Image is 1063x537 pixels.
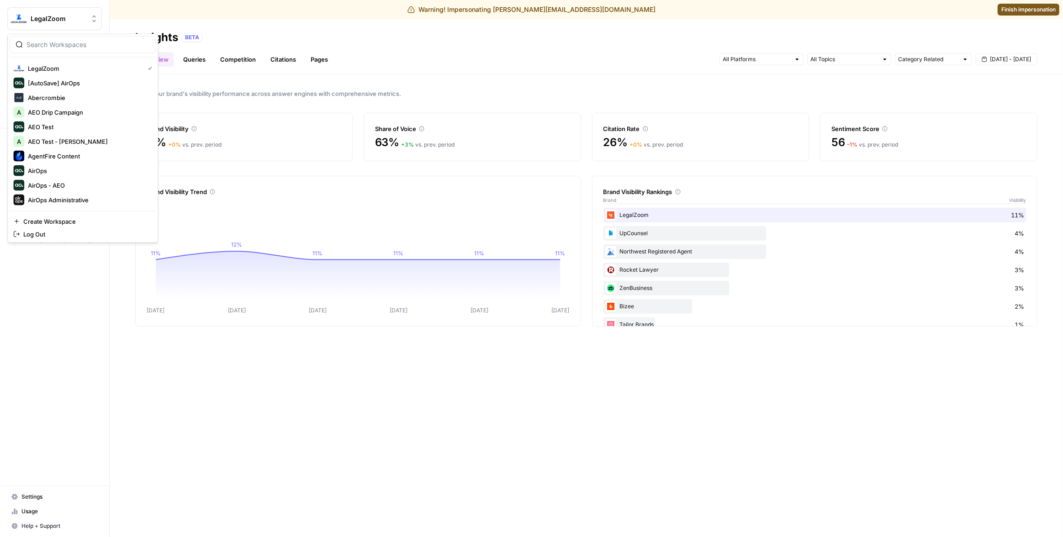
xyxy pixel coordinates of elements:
div: Insights [135,30,178,45]
span: 56 [831,135,845,150]
div: Share of Voice [375,124,570,133]
span: AEO Drip Campaign [28,108,148,117]
span: Usage [21,507,98,516]
tspan: 11% [312,250,323,257]
span: Finish impersonation [1001,5,1056,14]
span: 3% [1015,284,1024,293]
span: 4% [1015,229,1024,238]
a: Citations [265,52,301,67]
div: BETA [182,33,202,42]
tspan: [DATE] [390,307,407,314]
input: Category Related [898,55,958,64]
img: AirOps Administrative Logo [13,195,24,205]
img: 05m09w22jc6cxach36uo5q7oe4kr [605,283,616,294]
span: Settings [21,493,98,501]
div: Brand Visibility Rankings [603,187,1026,196]
img: Abercrombie Logo [13,92,24,103]
span: [DATE] - [DATE] [990,55,1031,63]
a: Usage [7,504,102,519]
img: 1f1sma7jkn821yjz7meqkm6o3qm7 [605,246,616,257]
img: [AutoSave] AirOps Logo [13,78,24,89]
input: All Platforms [723,55,790,64]
div: vs. prev. period [401,141,455,149]
img: v5wz5zyu1c1sv4bzt59sqeo3cnhl [605,228,616,239]
tspan: [DATE] [147,307,164,314]
span: AirOps Administrative [28,195,148,205]
span: 3% [1015,265,1024,274]
span: 26% [603,135,628,150]
tspan: 12% [231,241,242,248]
button: Help + Support [7,519,102,533]
div: Brand Visibility [147,124,341,133]
img: LegalZoom Logo [11,11,27,27]
span: Create Workspace [23,217,148,226]
div: LegalZoom [603,208,1026,222]
div: Warning! Impersonating [PERSON_NAME][EMAIL_ADDRESS][DOMAIN_NAME] [407,5,656,14]
span: AgentFire Content [28,152,148,161]
img: AirOps Logo [13,165,24,176]
tspan: 11% [393,250,403,257]
tspan: 11% [474,250,484,257]
div: Brand Visibility Trend [147,187,570,196]
span: Abercrombie [28,93,148,102]
span: Brand [603,196,617,204]
span: AEO Test - [PERSON_NAME] [28,137,148,146]
a: Pages [305,52,333,67]
tspan: [DATE] [309,307,327,314]
a: Create Workspace [10,215,156,228]
div: ZenBusiness [603,281,1026,295]
a: Settings [7,490,102,504]
span: AirOps - AEO [28,181,148,190]
span: 4% [1015,247,1024,256]
button: Workspace: LegalZoom [7,7,102,30]
input: All Topics [810,55,878,64]
img: iwsidrw32akmgf5occxm06u3l1z1 [605,319,616,330]
span: Visibility [1009,196,1026,204]
span: A [17,108,21,117]
div: vs. prev. period [168,141,222,149]
span: + 3 % [401,141,414,148]
div: Workspace: LegalZoom [7,34,158,243]
img: LegalZoom Logo [13,63,24,74]
span: LegalZoom [31,14,86,23]
img: vi2t3f78ykj3o7zxmpdx6ktc445p [605,210,616,221]
div: vs. prev. period [847,141,898,149]
span: 63% [375,135,399,150]
span: + 0 % [629,141,642,148]
a: Log Out [10,228,156,241]
div: Sentiment Score [831,124,1026,133]
a: Queries [178,52,211,67]
a: Finish impersonation [998,4,1059,16]
button: [DATE] - [DATE] [975,53,1037,65]
span: Help + Support [21,522,98,530]
div: Citation Rate [603,124,798,133]
img: 8jexbe5v5yjdv4j390kjuzd6ivo2 [605,264,616,275]
img: AirOps - AEO Logo [13,180,24,191]
span: LegalZoom [28,64,140,73]
span: [AutoSave] AirOps [28,79,148,88]
span: Log Out [23,230,148,239]
div: UpCounsel [603,226,1026,241]
span: 11% [1011,211,1024,220]
tspan: 11% [151,250,161,257]
span: – 1 % [847,141,857,148]
span: AirOps [28,166,148,175]
tspan: 11% [555,250,566,257]
tspan: [DATE] [471,307,488,314]
span: A [17,137,21,146]
div: Tailor Brands [603,317,1026,332]
div: vs. prev. period [629,141,683,149]
span: AEO Test [28,122,148,132]
div: Bizee [603,299,1026,314]
div: Northwest Registered Agent [603,244,1026,259]
div: Rocket Lawyer [603,263,1026,277]
img: qszbc6osaa8qwsi03k0p5g62fq30 [605,301,616,312]
tspan: [DATE] [228,307,246,314]
input: Search Workspaces [26,40,150,49]
span: 2% [1015,302,1024,311]
span: + 0 % [168,141,181,148]
a: Competition [215,52,261,67]
img: AgentFire Content Logo [13,151,24,162]
tspan: [DATE] [551,307,569,314]
span: Track your brand's visibility performance across answer engines with comprehensive metrics. [135,89,1037,98]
